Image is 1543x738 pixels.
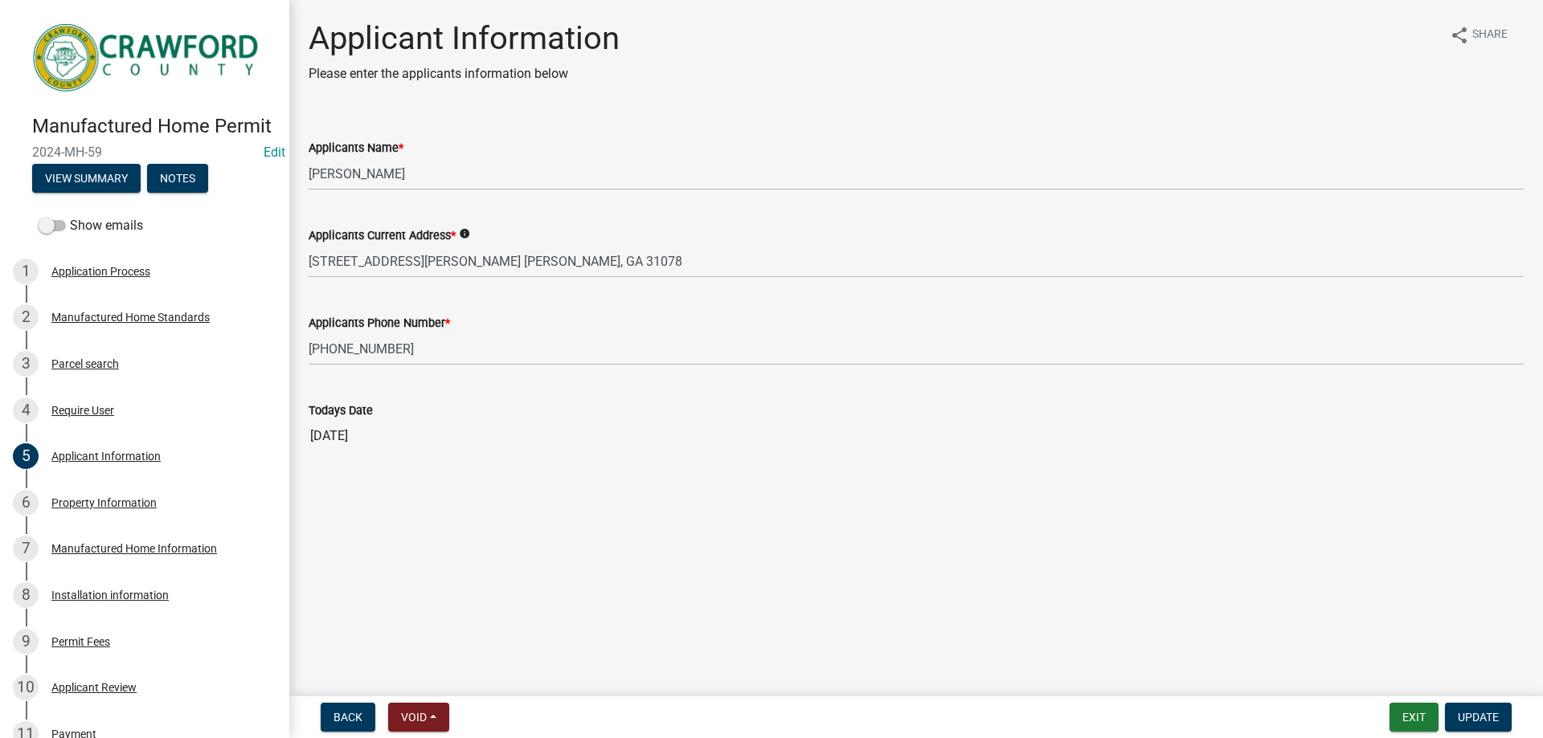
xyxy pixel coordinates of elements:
[51,636,110,647] div: Permit Fees
[309,318,450,329] label: Applicants Phone Number
[309,19,620,58] h1: Applicant Information
[51,682,137,693] div: Applicant Review
[1472,26,1508,45] span: Share
[51,451,161,462] div: Applicant Information
[309,143,403,154] label: Applicants Name
[51,405,114,416] div: Require User
[13,398,39,423] div: 4
[388,703,449,732] button: Void
[1458,711,1499,724] span: Update
[309,230,456,242] label: Applicants Current Address
[51,266,150,277] div: Application Process
[309,406,373,417] label: Todays Date
[13,536,39,561] div: 7
[309,64,620,84] p: Please enter the applicants information below
[32,115,276,138] h4: Manufactured Home Permit
[51,589,169,601] div: Installation information
[401,711,427,724] span: Void
[1445,703,1512,732] button: Update
[51,497,157,508] div: Property Information
[147,173,208,186] wm-modal-confirm: Notes
[51,312,210,323] div: Manufactured Home Standards
[1437,19,1520,51] button: shareShare
[334,711,362,724] span: Back
[13,304,39,330] div: 2
[1450,26,1469,45] i: share
[264,145,285,160] wm-modal-confirm: Edit Application Number
[13,443,39,469] div: 5
[264,145,285,160] a: Edit
[13,259,39,284] div: 1
[32,145,257,160] span: 2024-MH-59
[51,543,217,554] div: Manufactured Home Information
[13,490,39,516] div: 6
[39,216,143,235] label: Show emails
[32,17,264,98] img: Crawford County, Georgia
[32,164,141,193] button: View Summary
[13,675,39,700] div: 10
[51,358,119,369] div: Parcel search
[321,703,375,732] button: Back
[13,351,39,377] div: 3
[147,164,208,193] button: Notes
[32,173,141,186] wm-modal-confirm: Summary
[1390,703,1439,732] button: Exit
[13,629,39,654] div: 9
[13,582,39,608] div: 8
[459,228,470,239] i: info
